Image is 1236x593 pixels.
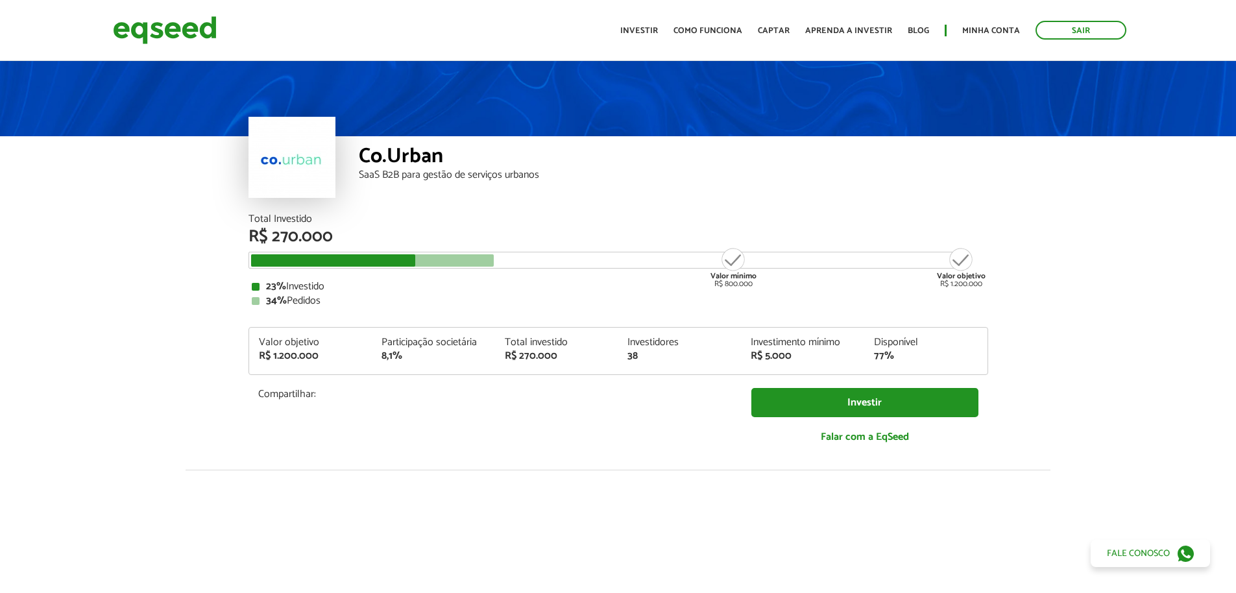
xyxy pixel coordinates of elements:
[620,27,658,35] a: Investir
[937,247,986,288] div: R$ 1.200.000
[359,146,988,170] div: Co.Urban
[709,247,758,288] div: R$ 800.000
[359,170,988,180] div: SaaS B2B para gestão de serviços urbanos
[1091,540,1210,567] a: Fale conosco
[266,278,286,295] strong: 23%
[627,337,731,348] div: Investidores
[908,27,929,35] a: Blog
[874,337,978,348] div: Disponível
[751,351,854,361] div: R$ 5.000
[266,292,287,309] strong: 34%
[248,228,988,245] div: R$ 270.000
[252,282,985,292] div: Investido
[962,27,1020,35] a: Minha conta
[259,337,363,348] div: Valor objetivo
[248,214,988,224] div: Total Investido
[937,270,986,282] strong: Valor objetivo
[505,337,609,348] div: Total investido
[258,388,732,400] p: Compartilhar:
[710,270,757,282] strong: Valor mínimo
[751,337,854,348] div: Investimento mínimo
[805,27,892,35] a: Aprenda a investir
[673,27,742,35] a: Como funciona
[751,388,978,417] a: Investir
[627,351,731,361] div: 38
[758,27,790,35] a: Captar
[874,351,978,361] div: 77%
[382,337,485,348] div: Participação societária
[382,351,485,361] div: 8,1%
[259,351,363,361] div: R$ 1.200.000
[113,13,217,47] img: EqSeed
[505,351,609,361] div: R$ 270.000
[751,424,978,450] a: Falar com a EqSeed
[252,296,985,306] div: Pedidos
[1036,21,1126,40] a: Sair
